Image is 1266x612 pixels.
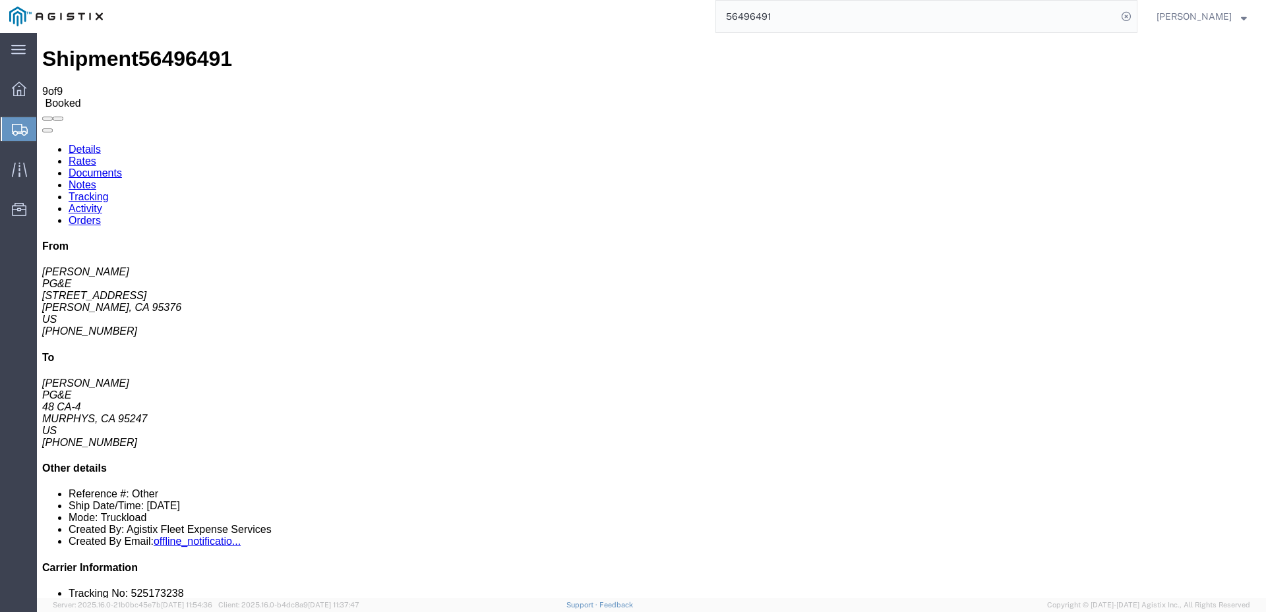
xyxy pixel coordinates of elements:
span: [DATE] 11:37:47 [308,601,359,609]
span: Copyright © [DATE]-[DATE] Agistix Inc., All Rights Reserved [1047,599,1250,611]
a: Feedback [599,601,633,609]
iframe: FS Legacy Container [37,33,1266,598]
span: [DATE] 11:54:36 [161,601,212,609]
span: Joe Torres [1157,9,1232,24]
span: Server: 2025.16.0-21b0bc45e7b [53,601,212,609]
span: Client: 2025.16.0-b4dc8a9 [218,601,359,609]
input: Search for shipment number, reference number [716,1,1117,32]
a: Support [566,601,599,609]
button: [PERSON_NAME] [1156,9,1248,24]
img: logo [9,7,103,26]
